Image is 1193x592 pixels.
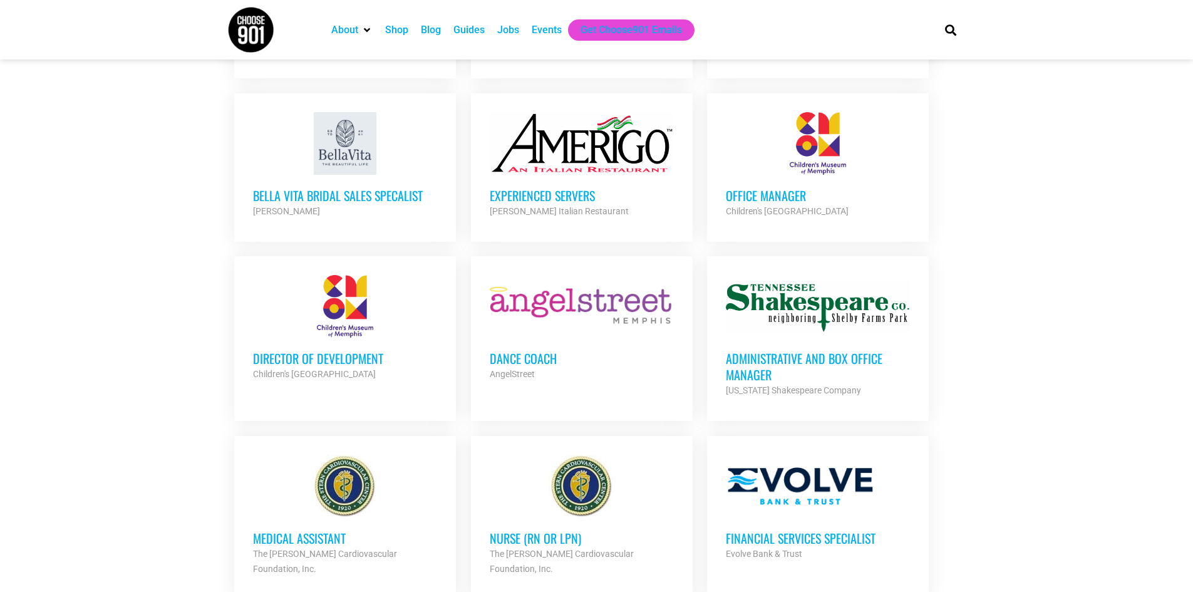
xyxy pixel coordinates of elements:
[234,256,456,400] a: Director of Development Children's [GEOGRAPHIC_DATA]
[490,206,629,216] strong: [PERSON_NAME] Italian Restaurant
[726,549,802,559] strong: Evolve Bank & Trust
[325,19,924,41] nav: Main nav
[581,23,682,38] a: Get Choose901 Emails
[726,187,910,204] h3: Office Manager
[253,369,376,379] strong: Children's [GEOGRAPHIC_DATA]
[331,23,358,38] a: About
[726,530,910,546] h3: Financial Services Specialist
[253,549,397,574] strong: The [PERSON_NAME] Cardiovascular Foundation, Inc.
[471,93,693,237] a: Experienced Servers [PERSON_NAME] Italian Restaurant
[325,19,379,41] div: About
[421,23,441,38] a: Blog
[490,350,674,366] h3: Dance Coach
[726,206,849,216] strong: Children's [GEOGRAPHIC_DATA]
[453,23,485,38] a: Guides
[490,369,535,379] strong: AngelStreet
[234,93,456,237] a: Bella Vita Bridal Sales Specalist [PERSON_NAME]
[707,436,929,580] a: Financial Services Specialist Evolve Bank & Trust
[253,187,437,204] h3: Bella Vita Bridal Sales Specalist
[471,256,693,400] a: Dance Coach AngelStreet
[385,23,408,38] a: Shop
[726,385,861,395] strong: [US_STATE] Shakespeare Company
[490,549,634,574] strong: The [PERSON_NAME] Cardiovascular Foundation, Inc.
[940,19,961,40] div: Search
[707,256,929,417] a: Administrative and Box Office Manager [US_STATE] Shakespeare Company
[490,187,674,204] h3: Experienced Servers
[532,23,562,38] a: Events
[253,530,437,546] h3: Medical Assistant
[253,206,320,216] strong: [PERSON_NAME]
[707,93,929,237] a: Office Manager Children's [GEOGRAPHIC_DATA]
[490,530,674,546] h3: Nurse (RN or LPN)
[726,350,910,383] h3: Administrative and Box Office Manager
[253,350,437,366] h3: Director of Development
[497,23,519,38] a: Jobs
